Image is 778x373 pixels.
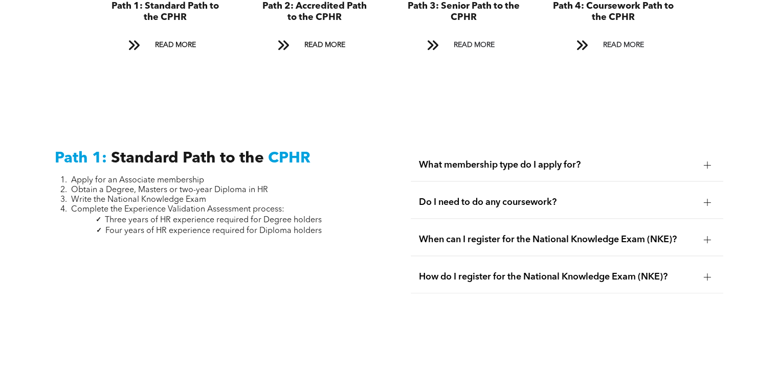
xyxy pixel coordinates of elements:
a: READ MORE [121,36,209,55]
span: Standard Path to the [111,151,264,166]
span: Four years of HR experience required for Diploma holders [105,227,322,235]
span: READ MORE [450,36,498,55]
span: Write the National Knowledge Exam [71,196,206,204]
span: When can I register for the National Knowledge Exam (NKE)? [419,234,695,245]
span: Path 1: [55,151,107,166]
span: READ MORE [300,36,348,55]
span: Path 4: Coursework Path to the CPHR [552,2,673,22]
span: How do I register for the National Knowledge Exam (NKE)? [419,271,695,283]
a: READ MORE [419,36,507,55]
span: CPHR [268,151,310,166]
span: Apply for an Associate membership [71,176,204,184]
span: What membership type do I apply for? [419,159,695,171]
a: READ MORE [569,36,657,55]
span: Path 2: Accredited Path to the CPHR [262,2,366,22]
span: Three years of HR experience required for Degree holders [105,216,322,224]
span: Do I need to do any coursework? [419,197,695,208]
span: READ MORE [151,36,199,55]
span: Obtain a Degree, Masters or two-year Diploma in HR [71,186,268,194]
span: Path 3: Senior Path to the CPHR [408,2,520,22]
span: Path 1: Standard Path to the CPHR [111,2,218,22]
a: READ MORE [270,36,358,55]
span: Complete the Experience Validation Assessment process: [71,205,284,214]
span: READ MORE [599,36,647,55]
